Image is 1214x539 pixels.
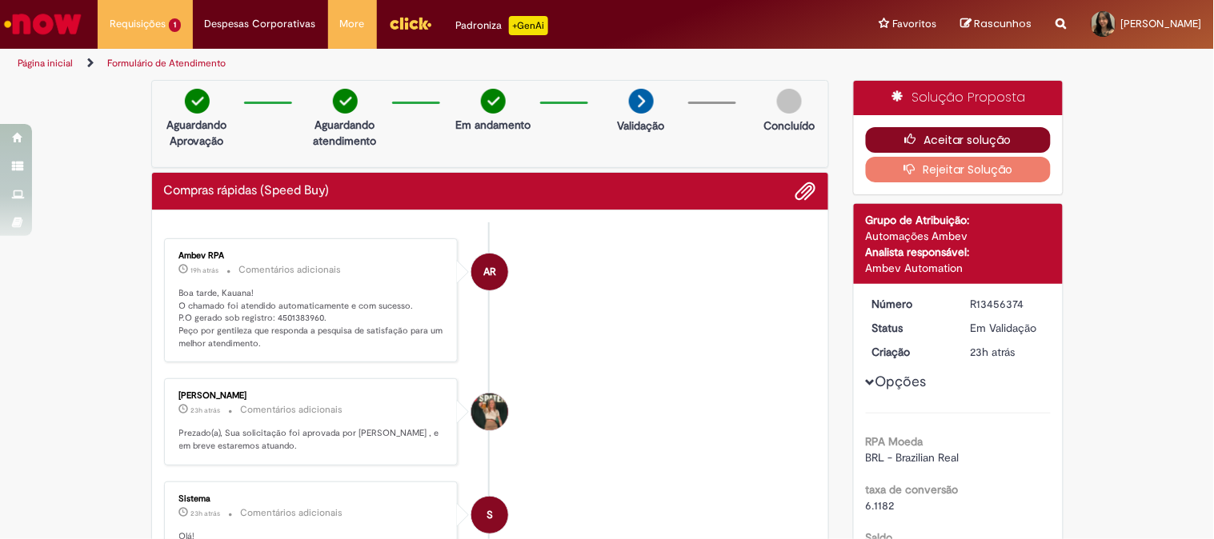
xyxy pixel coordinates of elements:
[471,393,508,430] div: Julia Cortes De Andrade
[777,89,802,114] img: img-circle-grey.png
[191,405,221,415] span: 23h atrás
[389,11,432,35] img: click_logo_yellow_360x200.png
[179,494,446,504] div: Sistema
[241,403,343,417] small: Comentários adicionais
[471,254,508,290] div: Ambev RPA
[487,496,493,534] span: S
[866,244,1051,260] div: Analista responsável:
[191,266,219,275] time: 28/08/2025 13:58:41
[866,498,895,513] span: 6.1182
[971,345,1016,359] time: 28/08/2025 09:50:39
[110,16,166,32] span: Requisições
[191,509,221,518] time: 28/08/2025 09:50:51
[483,253,496,291] span: AR
[179,427,446,452] p: Prezado(a), Sua solicitação foi aprovada por [PERSON_NAME] , e em breve estaremos atuando.
[185,89,210,114] img: check-circle-green.png
[340,16,365,32] span: More
[866,228,1051,244] div: Automações Ambev
[866,450,960,465] span: BRL - Brazilian Real
[164,184,330,198] h2: Compras rápidas (Speed Buy) Histórico de tíquete
[866,127,1051,153] button: Aceitar solução
[179,287,446,350] p: Boa tarde, Kauana! O chamado foi atendido automaticamente e com sucesso. P.O gerado sob registro:...
[239,263,342,277] small: Comentários adicionais
[18,57,73,70] a: Página inicial
[1121,17,1202,30] span: [PERSON_NAME]
[191,266,219,275] span: 19h atrás
[866,260,1051,276] div: Ambev Automation
[975,16,1032,31] span: Rascunhos
[866,212,1051,228] div: Grupo de Atribuição:
[509,16,548,35] p: +GenAi
[860,320,959,336] dt: Status
[471,497,508,533] div: System
[333,89,358,114] img: check-circle-green.png
[860,296,959,312] dt: Número
[971,345,1016,359] span: 23h atrás
[169,18,181,32] span: 1
[629,89,654,114] img: arrow-next.png
[107,57,226,70] a: Formulário de Atendimento
[191,509,221,518] span: 23h atrás
[179,391,446,401] div: [PERSON_NAME]
[2,8,84,40] img: ServiceNow
[455,117,531,133] p: Em andamento
[158,117,236,149] p: Aguardando Aprovação
[481,89,506,114] img: check-circle-green.png
[618,118,665,134] p: Validação
[763,118,815,134] p: Concluído
[866,434,924,449] b: RPA Moeda
[241,506,343,520] small: Comentários adicionais
[854,81,1063,115] div: Solução Proposta
[205,16,316,32] span: Despesas Corporativas
[307,117,384,149] p: Aguardando atendimento
[860,344,959,360] dt: Criação
[795,181,816,202] button: Adicionar anexos
[191,405,221,415] time: 28/08/2025 10:03:11
[866,157,1051,182] button: Rejeitar Solução
[971,296,1045,312] div: R13456374
[456,16,548,35] div: Padroniza
[893,16,937,32] span: Favoritos
[12,49,797,78] ul: Trilhas de página
[971,344,1045,360] div: 28/08/2025 09:50:39
[961,17,1032,32] a: Rascunhos
[866,482,959,497] b: taxa de conversão
[179,251,446,261] div: Ambev RPA
[971,320,1045,336] div: Em Validação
